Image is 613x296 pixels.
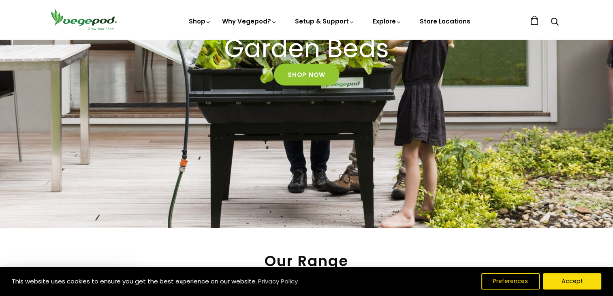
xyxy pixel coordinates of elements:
button: Preferences [481,273,540,290]
a: Shop [189,17,211,26]
a: Why Vegepod? [222,17,277,26]
a: Search [551,18,559,27]
a: Shop Now [274,64,339,86]
span: This website uses cookies to ensure you get the best experience on our website. [12,277,257,285]
h2: Our Range [47,252,566,270]
button: Accept [543,273,601,290]
a: Setup & Support [295,17,355,26]
img: Vegepod [47,8,120,31]
a: Explore [373,17,402,26]
a: Store Locations [420,17,470,26]
a: Privacy Policy (opens in a new tab) [257,274,299,289]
